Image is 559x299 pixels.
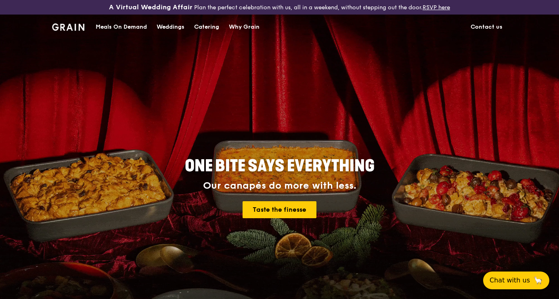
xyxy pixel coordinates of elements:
[52,14,85,38] a: GrainGrain
[423,4,450,11] a: RSVP here
[533,276,543,285] span: 🦙
[224,15,264,39] a: Why Grain
[243,201,316,218] a: Taste the finesse
[229,15,260,39] div: Why Grain
[483,272,549,289] button: Chat with us🦙
[194,15,219,39] div: Catering
[185,156,375,176] span: ONE BITE SAYS EVERYTHING
[466,15,507,39] a: Contact us
[96,15,147,39] div: Meals On Demand
[189,15,224,39] a: Catering
[490,276,530,285] span: Chat with us
[52,23,85,31] img: Grain
[157,15,184,39] div: Weddings
[134,180,425,192] div: Our canapés do more with less.
[152,15,189,39] a: Weddings
[109,3,193,11] h3: A Virtual Wedding Affair
[93,3,466,11] div: Plan the perfect celebration with us, all in a weekend, without stepping out the door.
